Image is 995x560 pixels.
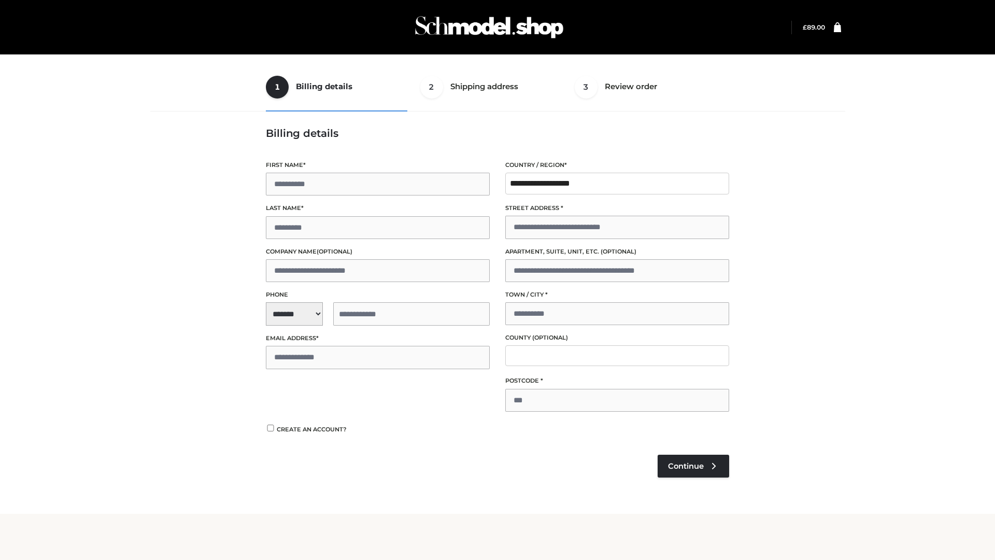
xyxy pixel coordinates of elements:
[266,203,490,213] label: Last name
[266,160,490,170] label: First name
[266,247,490,257] label: Company name
[411,7,567,48] img: Schmodel Admin 964
[266,333,490,343] label: Email address
[505,160,729,170] label: Country / Region
[658,455,729,478] a: Continue
[803,23,825,31] a: £89.00
[668,461,704,471] span: Continue
[277,426,347,433] span: Create an account?
[266,290,490,300] label: Phone
[505,376,729,386] label: Postcode
[266,425,275,431] input: Create an account?
[266,127,729,139] h3: Billing details
[803,23,807,31] span: £
[601,248,636,255] span: (optional)
[505,333,729,343] label: County
[505,203,729,213] label: Street address
[532,334,568,341] span: (optional)
[317,248,352,255] span: (optional)
[505,290,729,300] label: Town / City
[505,247,729,257] label: Apartment, suite, unit, etc.
[803,23,825,31] bdi: 89.00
